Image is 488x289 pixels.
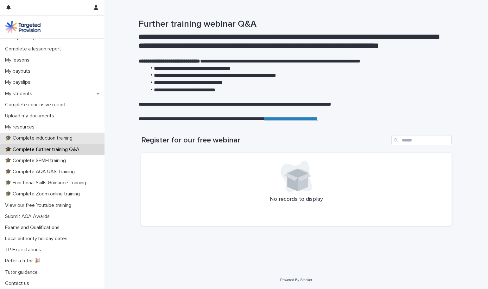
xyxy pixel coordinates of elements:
p: My payouts [3,68,35,74]
p: My lessons [3,57,35,63]
p: View our free Youtube training [3,202,76,208]
p: 🎓 Functional Skills Guidance Training [3,180,91,186]
p: Complete a lesson report [3,46,66,52]
p: My payslips [3,79,35,85]
p: TP Expectations [3,247,46,253]
input: Search [391,135,452,145]
p: Tutor guidance [3,269,43,275]
p: Local authority holiday dates [3,236,73,242]
p: 🎓 Complete induction training [3,135,78,141]
p: Complete conclusive report [3,102,71,108]
p: 🎓 Complete SEMH training [3,158,71,164]
p: Submit AQA Awards [3,213,55,220]
p: Upload my documents [3,113,59,119]
p: 🎓 Complete Zoom online training [3,191,85,197]
a: Powered By Stacker [280,278,312,282]
p: Refer a tutor 🎉 [3,258,46,264]
p: No records to display [149,196,444,203]
p: Exams and Qualifications [3,225,65,231]
p: Contact us [3,280,34,286]
p: 🎓 Complete AQA UAS Training [3,169,80,175]
p: My resources [3,124,40,130]
p: 🎓 Complete further training Q&A [3,147,85,153]
img: M5nRWzHhSzIhMunXDL62 [5,21,41,33]
h1: Further training webinar Q&A [139,19,449,30]
p: My students [3,91,37,97]
h1: Register for our free webinar [141,136,389,145]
